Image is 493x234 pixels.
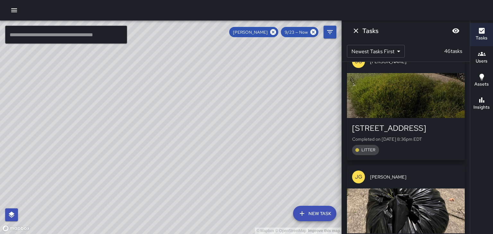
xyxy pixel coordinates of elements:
[476,58,488,65] h6: Users
[358,147,379,153] span: LITTER
[352,123,460,133] div: [STREET_ADDRESS]
[474,81,489,88] h6: Assets
[370,174,460,180] span: [PERSON_NAME]
[281,27,318,37] div: 9/23 — Now
[293,206,336,221] button: New Task
[362,26,378,36] h6: Tasks
[470,69,493,92] button: Assets
[350,24,362,37] button: Dismiss
[229,27,278,37] div: [PERSON_NAME]
[324,26,336,38] button: Filters
[470,92,493,115] button: Insights
[476,35,488,42] h6: Tasks
[442,47,465,55] p: 46 tasks
[449,24,462,37] button: Blur
[355,173,362,181] p: JG
[347,45,405,58] div: Newest Tasks First
[229,29,272,35] span: [PERSON_NAME]
[470,46,493,69] button: Users
[473,104,490,111] h6: Insights
[470,23,493,46] button: Tasks
[352,136,460,142] p: Completed on [DATE] 8:36pm EDT
[281,29,312,35] span: 9/23 — Now
[347,50,465,160] button: JG[PERSON_NAME][STREET_ADDRESS]Completed on [DATE] 8:36pm EDTLITTER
